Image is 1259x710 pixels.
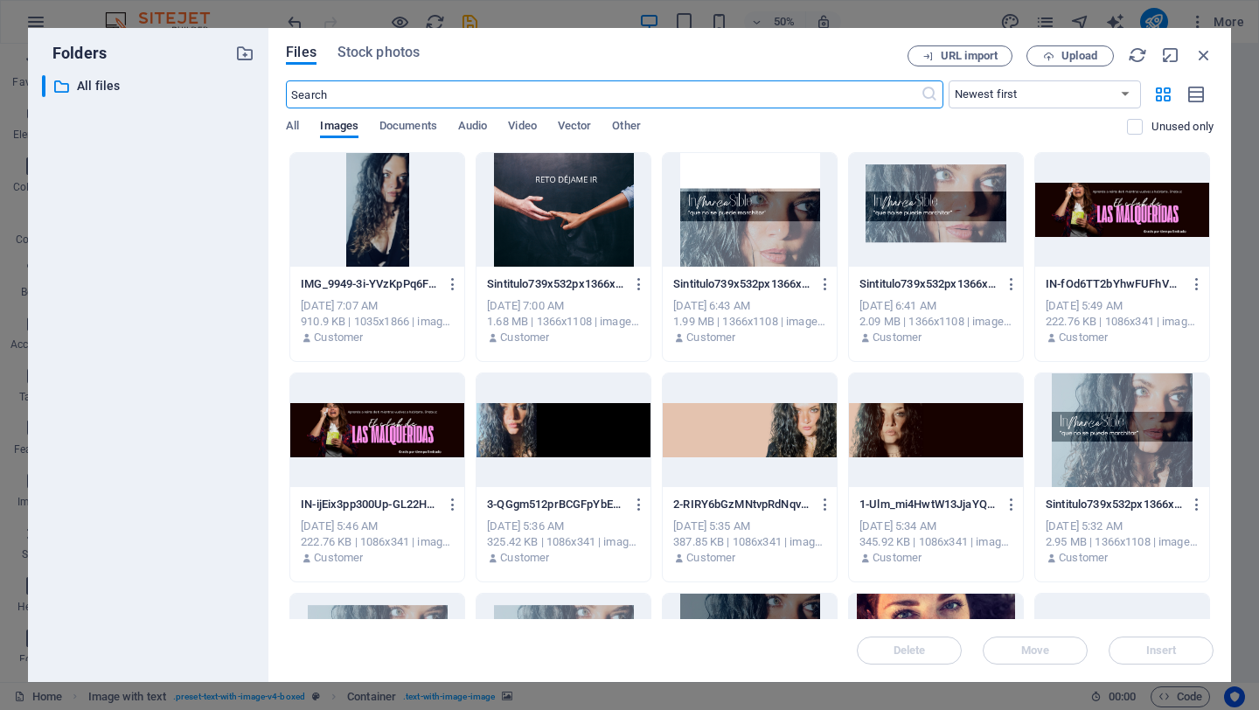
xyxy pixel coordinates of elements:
div: [DATE] 6:43 AM [673,298,826,314]
p: Customer [500,330,549,345]
i: Close [1194,45,1214,65]
div: 2.09 MB | 1366x1108 | image/png [859,314,1012,330]
span: Documents [379,115,437,140]
div: 2.95 MB | 1366x1108 | image/png [1046,534,1199,550]
span: Audio [458,115,487,140]
p: Sintitulo739x532px1366x1108px2-VnTB8Mpm00itnmM6Q1LWKg.png [487,276,623,292]
div: 387.85 KB | 1086x341 | image/png [673,534,826,550]
i: Create new folder [235,44,254,63]
span: Images [320,115,358,140]
div: [DATE] 5:36 AM [487,519,640,534]
div: [DATE] 5:34 AM [859,519,1012,534]
p: 1-Ulm_mi4HwtW13JjaYQCqmg.png [859,497,996,512]
p: IN-ijEix3pp300Up-GL22H8-w.png [301,497,437,512]
div: ​ [42,75,45,97]
span: Upload [1061,51,1097,61]
p: Customer [873,550,922,566]
span: Files [286,42,316,63]
i: Reload [1128,45,1147,65]
button: URL import [908,45,1012,66]
div: 222.76 KB | 1086x341 | image/png [1046,314,1199,330]
p: Sintitulo739x532px1366x1108px-i_pqOyqJWqM53S-Tb7BjnA.png [859,276,996,292]
span: All [286,115,299,140]
p: Customer [686,330,735,345]
div: [DATE] 7:07 AM [301,298,454,314]
p: Customer [1059,330,1108,345]
p: IN-fOd6TT2bYhwFUFhVq_tc0g.png [1046,276,1182,292]
p: Folders [42,42,107,65]
p: Customer [1059,550,1108,566]
span: URL import [941,51,998,61]
p: Customer [873,330,922,345]
span: Vector [558,115,592,140]
p: 2-RIRY6bGzMNtvpRdNqvi9KA.png [673,497,810,512]
p: Sintitulo739x532px1366x1108px-XVtyBMGCnFcqQFIAyyexag.png [1046,497,1182,512]
p: IMG_9949-3i-YVzKpPq6FEqoCMMvq4A.jpg [301,276,437,292]
div: [DATE] 5:46 AM [301,519,454,534]
div: [DATE] 5:49 AM [1046,298,1199,314]
p: Sintitulo739x532px1366x1108px1-SCloZLE46yvQLOlT_qkf4A.png [673,276,810,292]
div: 1.68 MB | 1366x1108 | image/png [487,314,640,330]
p: All files [77,76,222,96]
p: Customer [686,550,735,566]
p: Customer [314,550,363,566]
span: Stock photos [337,42,420,63]
p: Displays only files that are not in use on the website. Files added during this session can still... [1151,119,1214,135]
div: [DATE] 6:41 AM [859,298,1012,314]
div: 1.99 MB | 1366x1108 | image/png [673,314,826,330]
div: [DATE] 5:35 AM [673,519,826,534]
p: Customer [314,330,363,345]
span: Video [508,115,536,140]
span: Other [612,115,640,140]
input: Search [286,80,920,108]
div: 325.42 KB | 1086x341 | image/png [487,534,640,550]
div: 345.92 KB | 1086x341 | image/png [859,534,1012,550]
i: Minimize [1161,45,1180,65]
button: Upload [1026,45,1114,66]
p: 3-QGgm512prBCGFpYbERPTlQ.png [487,497,623,512]
div: [DATE] 7:00 AM [487,298,640,314]
p: Customer [500,550,549,566]
div: [DATE] 5:32 AM [1046,519,1199,534]
div: 222.76 KB | 1086x341 | image/png [301,534,454,550]
div: 910.9 KB | 1035x1866 | image/jpeg [301,314,454,330]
